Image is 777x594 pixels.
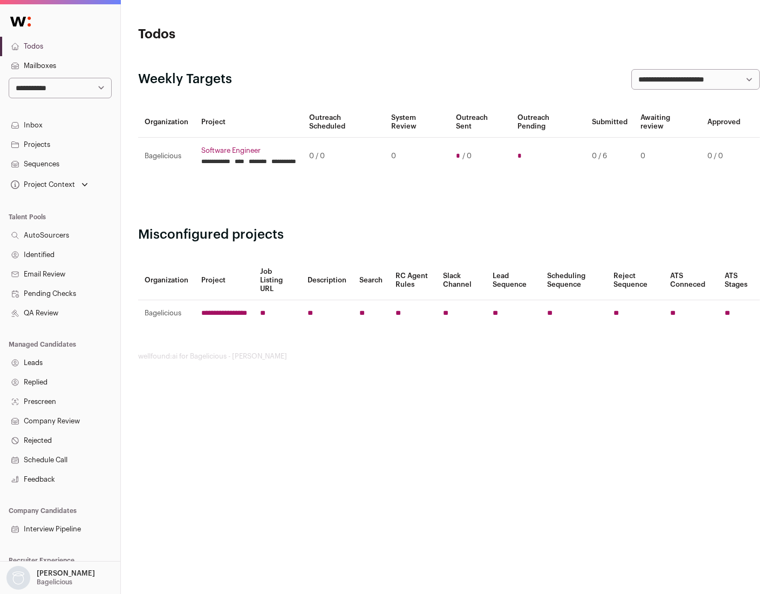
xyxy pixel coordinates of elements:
[138,71,232,88] h2: Weekly Targets
[9,180,75,189] div: Project Context
[634,138,701,175] td: 0
[138,107,195,138] th: Organization
[353,261,389,300] th: Search
[6,566,30,590] img: nopic.png
[195,107,303,138] th: Project
[701,107,747,138] th: Approved
[511,107,585,138] th: Outreach Pending
[385,107,449,138] th: System Review
[449,107,512,138] th: Outreach Sent
[385,138,449,175] td: 0
[37,578,72,586] p: Bagelicious
[138,26,345,43] h1: Todos
[201,146,296,155] a: Software Engineer
[37,569,95,578] p: [PERSON_NAME]
[437,261,486,300] th: Slack Channel
[138,226,760,244] h2: Misconfigured projects
[389,261,436,300] th: RC Agent Rules
[486,261,541,300] th: Lead Sequence
[607,261,664,300] th: Reject Sequence
[585,107,634,138] th: Submitted
[303,138,385,175] td: 0 / 0
[4,566,97,590] button: Open dropdown
[195,261,254,300] th: Project
[303,107,385,138] th: Outreach Scheduled
[462,152,472,160] span: / 0
[541,261,607,300] th: Scheduling Sequence
[585,138,634,175] td: 0 / 6
[701,138,747,175] td: 0 / 0
[9,177,90,192] button: Open dropdown
[634,107,701,138] th: Awaiting review
[301,261,353,300] th: Description
[254,261,301,300] th: Job Listing URL
[138,138,195,175] td: Bagelicious
[138,300,195,327] td: Bagelicious
[718,261,760,300] th: ATS Stages
[664,261,718,300] th: ATS Conneced
[4,11,37,32] img: Wellfound
[138,261,195,300] th: Organization
[138,352,760,361] footer: wellfound:ai for Bagelicious - [PERSON_NAME]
